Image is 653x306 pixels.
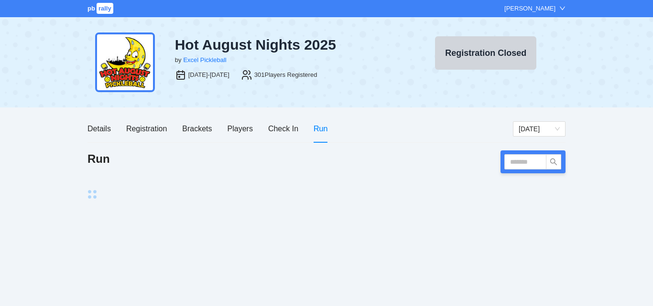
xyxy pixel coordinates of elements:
[183,56,226,63] a: Excel Pickleball
[95,32,155,92] img: hot-aug.png
[435,36,536,70] button: Registration Closed
[87,123,111,135] div: Details
[126,123,167,135] div: Registration
[546,154,561,169] button: search
[314,123,327,135] div: Run
[188,70,229,80] div: [DATE]-[DATE]
[175,55,182,65] div: by
[175,36,399,53] div: Hot August Nights 2025
[559,5,566,11] span: down
[268,123,298,135] div: Check In
[228,123,253,135] div: Players
[519,122,560,136] span: Sunday
[504,4,555,13] div: [PERSON_NAME]
[546,158,561,166] span: search
[87,151,110,167] h1: Run
[87,5,95,12] span: pb
[182,123,212,135] div: Brackets
[87,5,115,12] a: pbrally
[97,3,113,14] span: rally
[254,70,317,80] div: 301 Players Registered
